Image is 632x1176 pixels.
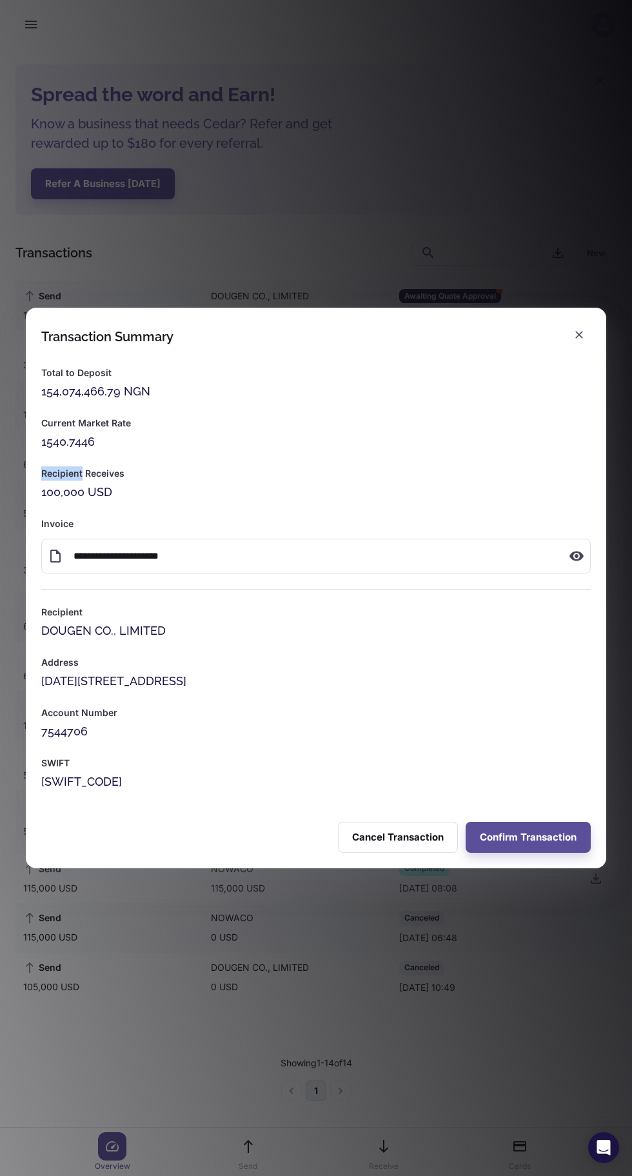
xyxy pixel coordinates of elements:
[41,517,591,531] h6: Invoice
[41,383,591,401] div: 154,074,466.79 NGN
[41,706,591,720] h6: Account Number
[41,773,591,791] div: [SWIFT_CODE]
[41,366,591,380] h6: Total to Deposit
[41,723,591,741] div: 7544706
[41,483,591,501] div: 100,000 USD
[41,416,591,430] h6: Current Market Rate
[588,1132,619,1163] div: Open Intercom Messenger
[466,822,591,853] button: Confirm Transaction
[41,622,591,640] div: DOUGEN CO., LIMITED
[338,822,458,853] button: Cancel Transaction
[41,655,591,670] h6: Address
[41,672,591,690] div: [DATE][STREET_ADDRESS]
[41,329,173,344] div: Transaction Summary
[41,433,591,451] div: 1540.7446
[41,756,591,770] h6: SWIFT
[41,605,591,619] h6: Recipient
[41,466,591,481] h6: Recipient Receives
